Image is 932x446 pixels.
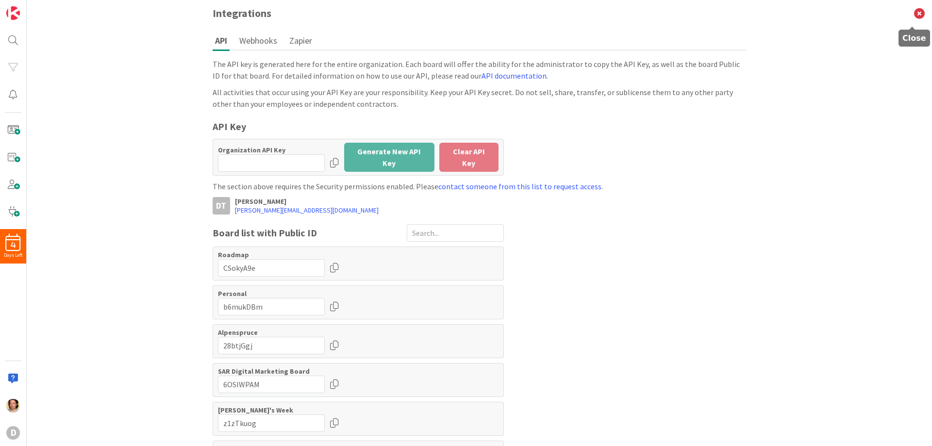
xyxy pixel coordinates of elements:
[218,367,325,376] label: SAR Digital Marketing Board
[6,6,20,20] img: Visit kanbanzone.com
[287,32,315,50] button: Zapier
[213,32,230,51] button: API
[213,119,504,134] div: API Key
[11,242,16,248] span: 4
[213,226,317,240] span: Board list with Public ID
[218,328,325,337] label: Alpenspruce
[213,86,747,110] div: All activities that occur using your API Key are your responsibility. Keep your API Key secret. D...
[438,182,601,191] a: contact someone from this list to request access
[218,406,325,414] label: [PERSON_NAME]'s Week
[902,33,926,43] h5: Close
[213,181,747,192] div: The section above requires the Security permissions enabled. Please .
[213,197,230,215] div: DT
[6,426,20,440] div: D
[235,206,379,215] a: [PERSON_NAME][EMAIL_ADDRESS][DOMAIN_NAME]
[218,250,325,259] label: Roadmap
[218,289,325,298] label: Personal
[237,32,280,50] button: Webhooks
[235,197,747,206] p: [PERSON_NAME]
[218,146,325,154] label: Organization API Key
[482,71,547,81] a: API documentation
[407,224,504,242] input: Search...
[439,143,499,172] button: Clear API Key
[213,58,747,82] div: The API key is generated here for the entire organization. Each board will offer the ability for ...
[344,143,434,172] button: Generate New API Key
[6,399,20,413] img: EC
